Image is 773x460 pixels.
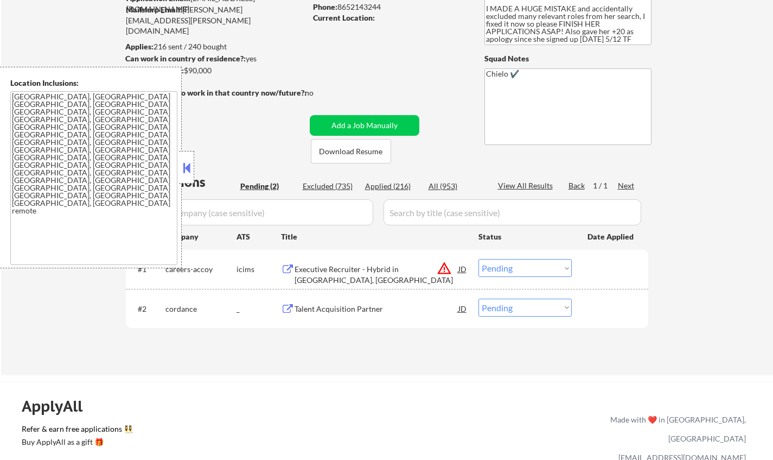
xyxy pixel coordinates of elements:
[457,259,468,279] div: JD
[313,13,375,22] strong: Current Location:
[478,226,572,246] div: Status
[606,410,746,448] div: Made with ❤️ in [GEOGRAPHIC_DATA], [GEOGRAPHIC_DATA]
[138,304,157,314] div: #2
[295,304,458,314] div: Talent Acquisition Partner
[281,231,468,242] div: Title
[240,181,295,192] div: Pending (2)
[484,53,651,64] div: Squad Notes
[384,199,641,225] input: Search by title (case sensitive)
[125,42,154,51] strong: Applies:
[125,53,303,64] div: yes
[126,5,182,14] strong: Mailslurp Email:
[10,78,177,89] div: Location Inclusions:
[125,65,306,76] div: $90,000
[498,180,556,191] div: View All Results
[237,231,281,242] div: ATS
[22,425,384,437] a: Refer & earn free applications 👯‍♀️
[237,264,281,275] div: icims
[437,261,452,276] button: warning_amber
[165,264,237,275] div: careers-accoy
[365,181,419,192] div: Applied (216)
[126,4,306,36] div: [PERSON_NAME][EMAIL_ADDRESS][PERSON_NAME][DOMAIN_NAME]
[165,304,237,314] div: cordance
[129,199,373,225] input: Search by company (case sensitive)
[22,397,95,415] div: ApplyAll
[568,180,586,191] div: Back
[429,181,483,192] div: All (953)
[618,180,635,191] div: Next
[125,41,306,52] div: 216 sent / 240 bought
[305,87,336,98] div: no
[311,139,391,163] button: Download Resume
[165,231,237,242] div: Company
[22,437,130,450] a: Buy ApplyAll as a gift 🎁
[126,88,306,97] strong: Will need Visa to work in that country now/future?:
[295,264,458,285] div: Executive Recruiter - Hybrid in [GEOGRAPHIC_DATA], [GEOGRAPHIC_DATA]
[237,304,281,314] div: _
[125,54,246,63] strong: Can work in country of residence?:
[587,231,635,242] div: Date Applied
[303,181,357,192] div: Excluded (735)
[22,438,130,446] div: Buy ApplyAll as a gift 🎁
[310,115,419,136] button: Add a Job Manually
[138,264,157,275] div: #1
[313,2,467,12] div: 8652143244
[593,180,618,191] div: 1 / 1
[313,2,337,11] strong: Phone:
[457,299,468,318] div: JD
[125,66,184,75] strong: Minimum salary:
